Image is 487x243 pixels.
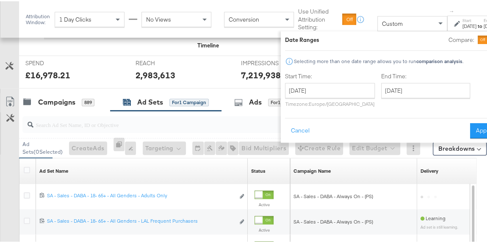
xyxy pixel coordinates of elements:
[47,191,235,200] a: SA - Sales - DABA - 18- 65+ - All Genders - Adults Only
[33,112,443,128] input: Search Ad Set Name, ID or Objective
[113,136,125,158] div: 0
[285,35,319,43] div: Date Ranges
[421,166,438,173] div: Delivery
[285,122,315,137] button: Cancel
[39,166,68,173] div: Ad Set Name
[38,96,75,106] div: Campaigns
[136,68,175,80] div: 2,983,613
[47,216,235,225] a: SA - Sales - DABA - 18- 65+ - All Genders - LAL Frequent Purchasers
[293,217,373,224] span: SA - Sales - DABA - Always On - (PS)
[293,166,331,173] div: Campaign Name
[462,22,476,28] div: [DATE]
[285,71,375,79] label: Start Time:
[137,96,163,106] div: Ad Sets
[249,96,262,106] div: Ads
[382,19,403,26] span: Custom
[421,166,438,173] a: Reflects the ability of your Ad Set to achieve delivery based on ad states, schedule and budget.
[197,40,219,48] div: Timeline
[146,14,171,22] span: No Views
[268,97,307,105] div: for 1 Campaign
[381,71,473,79] label: End Time:
[298,6,339,30] label: Use Unified Attribution Setting:
[47,216,235,223] div: SA - Sales - DABA - 18- 65+ - All Genders - LAL Frequent Purchasers
[59,14,91,22] span: 1 Day Clicks
[421,214,445,220] span: Learning
[251,166,266,173] a: Shows the current state of your Ad Set.
[47,191,235,198] div: SA - Sales - DABA - 18- 65+ - All Genders - Adults Only
[416,57,462,63] strong: comparison analysis
[39,166,68,173] a: Your Ad Set name.
[476,22,483,28] strong: to
[241,68,281,80] div: 7,219,938
[448,9,456,12] span: ↑
[255,201,274,206] label: Active
[462,17,476,22] label: Start:
[241,58,304,66] span: IMPRESSIONS
[25,58,89,66] span: SPEND
[255,226,274,232] label: Active
[448,35,474,43] label: Compare:
[433,141,487,154] button: Breakdowns
[169,97,209,105] div: for 1 Campaign
[293,166,331,173] a: Your campaign name.
[293,57,464,63] div: Selecting more than one date range allows you to run .
[229,14,259,22] span: Conversion
[421,223,458,228] sub: Ad set is still learning.
[136,58,199,66] span: REACH
[82,97,94,105] div: 889
[293,192,373,198] span: SA - Sales - DABA - Always On - (PS)
[251,166,266,173] div: Status
[25,68,70,80] div: £16,978.21
[22,139,63,155] div: Ad Sets ( 0 Selected)
[25,12,50,24] div: Attribution Window:
[285,99,375,106] p: Timezone: Europe/[GEOGRAPHIC_DATA]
